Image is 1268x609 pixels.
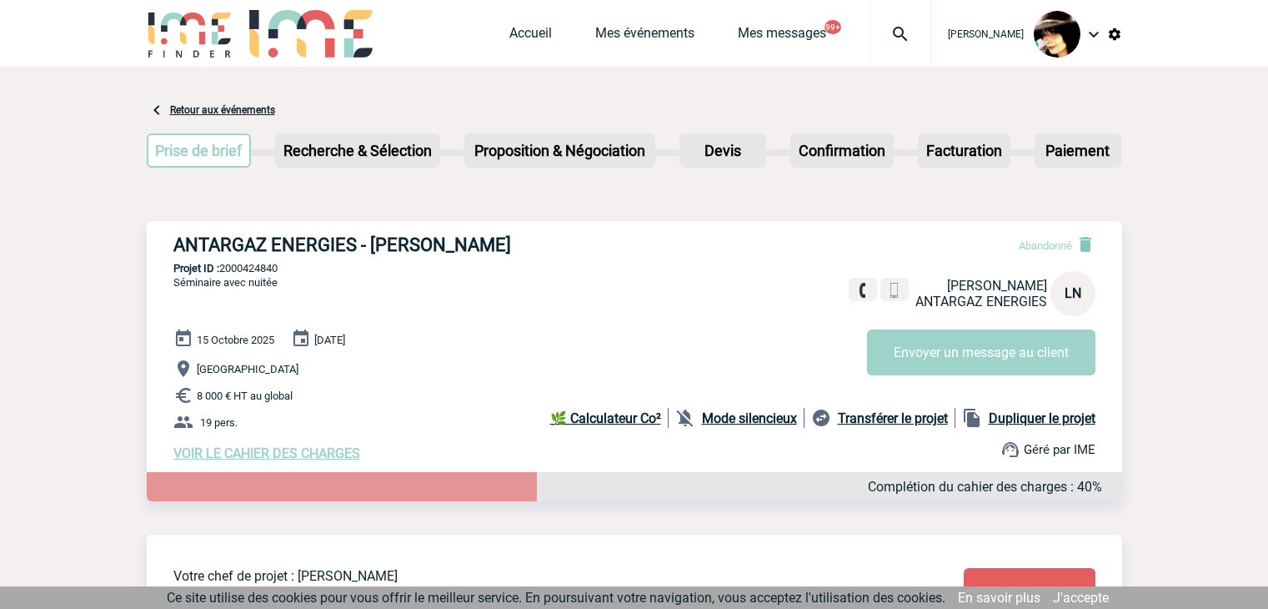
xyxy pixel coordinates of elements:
[887,283,902,298] img: portable.png
[1053,590,1109,606] a: J'accepte
[702,410,797,426] b: Mode silencieux
[197,363,298,375] span: [GEOGRAPHIC_DATA]
[595,25,694,48] a: Mes événements
[915,294,1047,310] span: ANTARGAZ ENERGIES
[173,568,865,584] p: Votre chef de projet : [PERSON_NAME]
[550,410,661,426] b: 🌿 Calculateur Co²
[197,334,274,346] span: 15 Octobre 2025
[173,276,278,289] span: Séminaire avec nuitée
[1034,11,1080,58] img: 101023-0.jpg
[1019,239,1072,252] span: Abandonné
[197,390,293,402] span: 8 000 € HT au global
[147,262,1122,274] p: 2000424840
[958,590,1040,606] a: En savoir plus
[277,135,439,166] p: Recherche & Sélection
[1065,285,1081,301] span: LN
[867,330,1095,375] button: Envoyer un message au client
[947,278,1047,294] span: [PERSON_NAME]
[824,20,841,34] button: 99+
[989,410,1095,426] b: Dupliquer le projet
[1024,442,1095,457] span: Géré par IME
[509,25,552,48] a: Accueil
[314,334,345,346] span: [DATE]
[550,408,669,428] a: 🌿 Calculateur Co²
[200,416,238,429] span: 19 pers.
[738,25,826,48] a: Mes messages
[173,445,360,461] a: VOIR LE CAHIER DES CHARGES
[170,104,275,116] a: Retour aux événements
[681,135,764,166] p: Devis
[1005,585,1054,601] span: Modifier
[962,408,982,428] img: file_copy-black-24dp.png
[792,135,892,166] p: Confirmation
[948,28,1024,40] span: [PERSON_NAME]
[1000,440,1020,460] img: support.png
[148,135,250,166] p: Prise de brief
[920,135,1009,166] p: Facturation
[173,234,674,255] h3: ANTARGAZ ENERGIES - [PERSON_NAME]
[167,590,945,606] span: Ce site utilise des cookies pour vous offrir le meilleur service. En poursuivant votre navigation...
[838,410,948,426] b: Transférer le projet
[173,262,219,274] b: Projet ID :
[466,135,654,166] p: Proposition & Négociation
[1036,135,1120,166] p: Paiement
[147,10,233,58] img: IME-Finder
[855,283,870,298] img: fixe.png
